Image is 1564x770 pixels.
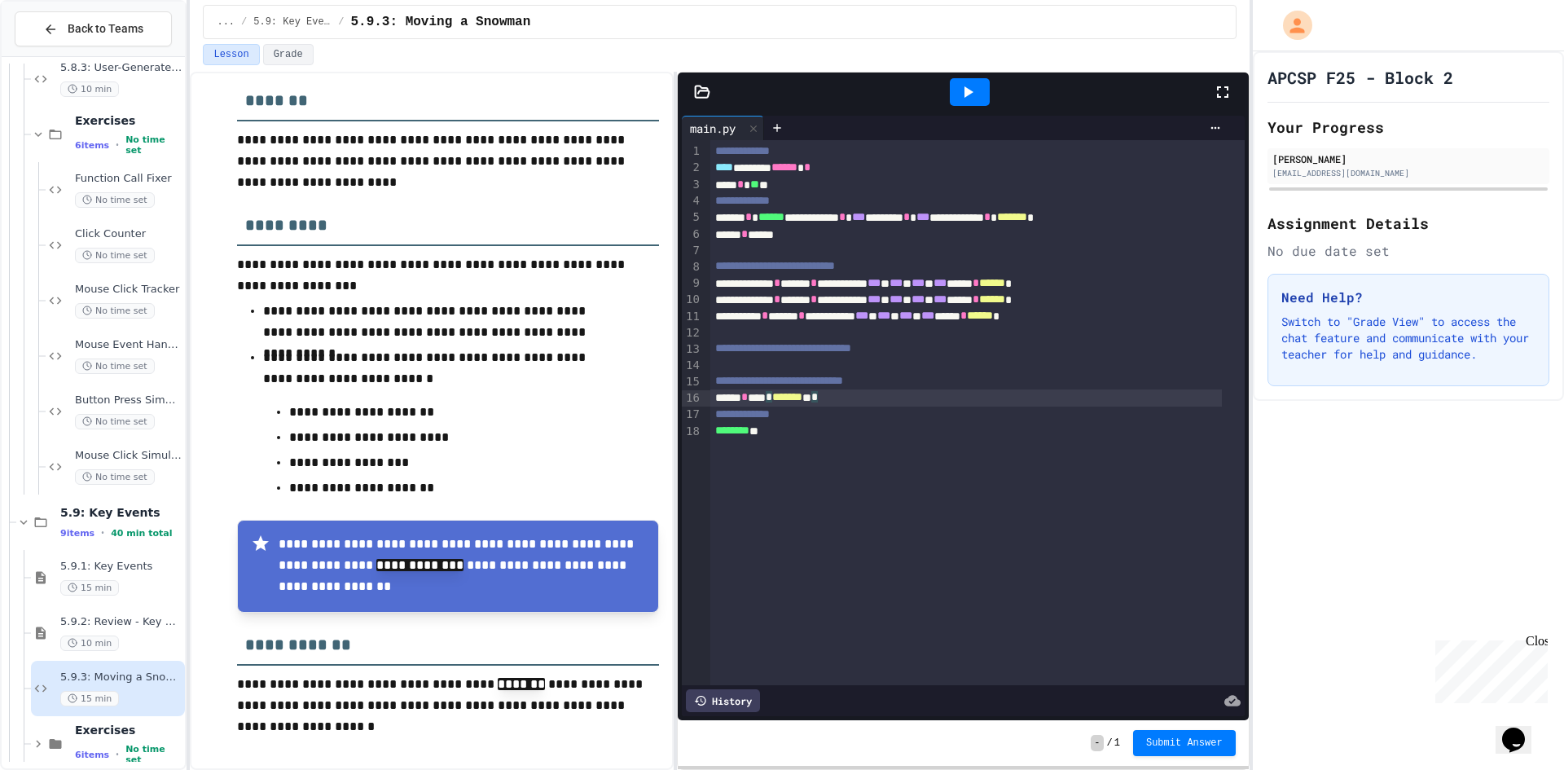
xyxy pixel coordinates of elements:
span: 5.9.2: Review - Key Events [60,615,182,629]
div: 17 [682,407,702,423]
span: Function Call Fixer [75,172,182,186]
div: 10 [682,292,702,308]
div: main.py [682,116,764,140]
span: 10 min [60,81,119,97]
iframe: chat widget [1429,634,1548,703]
span: No time set [125,744,182,765]
div: 7 [682,243,702,259]
span: 5.9.3: Moving a Snowman [350,12,530,32]
span: Mouse Click Simulator [75,449,182,463]
button: Lesson [203,44,259,65]
span: No time set [75,469,155,485]
span: 15 min [60,691,119,706]
div: My Account [1266,7,1316,44]
span: 1 [1114,737,1120,750]
span: 6 items [75,140,109,151]
div: 18 [682,424,702,440]
div: History [686,689,760,712]
span: / [241,15,247,29]
span: Mouse Event Handler [75,338,182,352]
span: No time set [75,192,155,208]
div: 2 [682,160,702,176]
div: 11 [682,309,702,325]
div: 13 [682,341,702,358]
span: ... [217,15,235,29]
span: Exercises [75,723,182,737]
span: 9 items [60,528,94,539]
span: / [1107,737,1113,750]
span: 5.9: Key Events [253,15,332,29]
button: Submit Answer [1133,730,1236,756]
p: Switch to "Grade View" to access the chat feature and communicate with your teacher for help and ... [1281,314,1535,363]
div: main.py [682,120,744,137]
span: • [116,748,119,761]
div: Chat with us now!Close [7,7,112,103]
span: Exercises [75,113,182,128]
span: No time set [125,134,182,156]
div: [PERSON_NAME] [1272,152,1544,166]
div: 5 [682,209,702,226]
h2: Your Progress [1267,116,1549,139]
span: - [1091,735,1103,751]
h1: APCSP F25 - Block 2 [1267,66,1453,89]
span: Click Counter [75,227,182,241]
span: 5.9: Key Events [60,505,182,520]
span: No time set [75,414,155,429]
div: 15 [682,374,702,390]
div: 9 [682,275,702,292]
span: • [116,139,119,152]
span: 6 items [75,750,109,760]
div: 8 [682,259,702,275]
span: No time set [75,303,155,319]
h2: Assignment Details [1267,212,1549,235]
button: Back to Teams [15,11,172,46]
span: • [101,526,104,539]
div: 12 [682,325,702,341]
span: 5.8.3: User-Generated Squares [60,61,182,75]
div: 4 [682,193,702,209]
div: 3 [682,177,702,193]
div: 1 [682,143,702,160]
div: No due date set [1267,241,1549,261]
span: 10 min [60,636,119,651]
iframe: chat widget [1496,705,1548,754]
div: 6 [682,227,702,243]
span: Mouse Click Tracker [75,283,182,297]
div: 14 [682,358,702,374]
span: 5.9.1: Key Events [60,560,182,574]
h3: Need Help? [1281,288,1535,307]
span: 5.9.3: Moving a Snowman [60,671,182,684]
span: Back to Teams [68,20,143,37]
span: Button Press Simulator [75,394,182,407]
div: 16 [682,390,702,407]
button: Grade [263,44,314,65]
span: 40 min total [111,528,172,539]
span: 15 min [60,580,119,596]
span: / [338,15,344,29]
div: [EMAIL_ADDRESS][DOMAIN_NAME] [1272,167,1544,179]
span: No time set [75,359,155,374]
span: Submit Answer [1146,737,1223,750]
span: No time set [75,248,155,263]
